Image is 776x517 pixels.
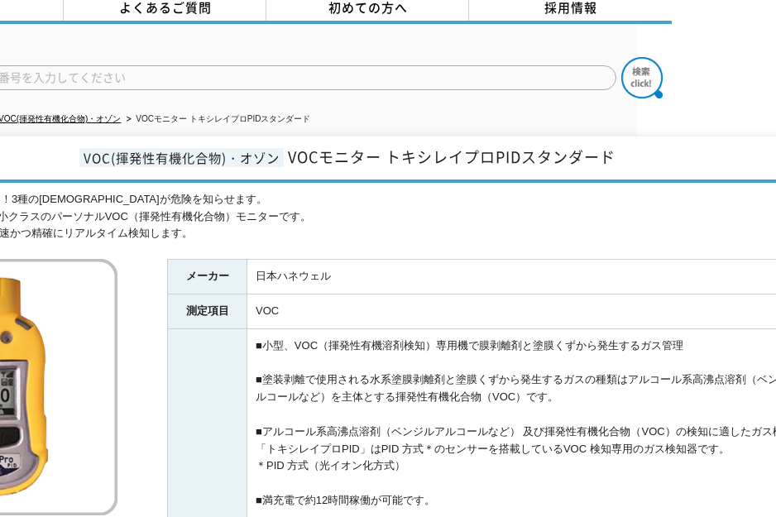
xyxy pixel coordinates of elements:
span: VOCモニター トキシレイプロPIDスタンダード [288,146,616,168]
th: 測定項目 [168,294,247,329]
img: btn_search.png [621,57,663,98]
span: VOC(揮発性有機化合物)・オゾン [79,148,284,167]
th: メーカー [168,260,247,294]
li: VOCモニター トキシレイプロPIDスタンダード [123,111,310,128]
